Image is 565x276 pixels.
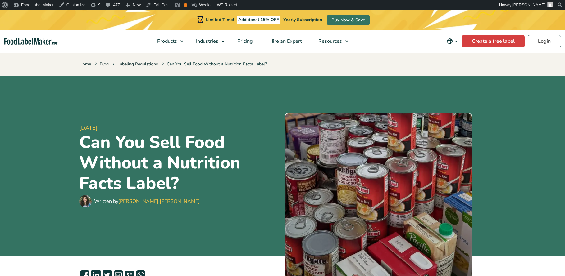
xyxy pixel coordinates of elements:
[310,30,351,53] a: Resources
[229,30,260,53] a: Pricing
[79,61,91,67] a: Home
[206,17,234,23] span: Limited Time!
[462,35,525,47] a: Create a free label
[235,38,253,45] span: Pricing
[94,198,200,205] div: Written by
[194,38,219,45] span: Industries
[317,38,343,45] span: Resources
[117,61,158,67] a: Labeling Regulations
[79,132,280,194] h1: Can You Sell Food Without a Nutrition Facts Label?
[4,38,59,45] a: Food Label Maker homepage
[188,30,228,53] a: Industries
[118,198,200,205] a: [PERSON_NAME] [PERSON_NAME]
[79,124,280,132] span: [DATE]
[327,15,370,25] a: Buy Now & Save
[283,17,322,23] span: Yearly Subscription
[155,38,178,45] span: Products
[237,16,280,24] span: Additional 15% OFF
[512,2,545,7] span: [PERSON_NAME]
[442,35,462,47] button: Change language
[161,61,267,67] span: Can You Sell Food Without a Nutrition Facts Label?
[79,195,92,207] img: Maria Abi Hanna - Food Label Maker
[149,30,186,53] a: Products
[267,38,303,45] span: Hire an Expert
[528,35,561,47] a: Login
[184,3,187,7] div: OK
[100,61,109,67] a: Blog
[261,30,309,53] a: Hire an Expert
